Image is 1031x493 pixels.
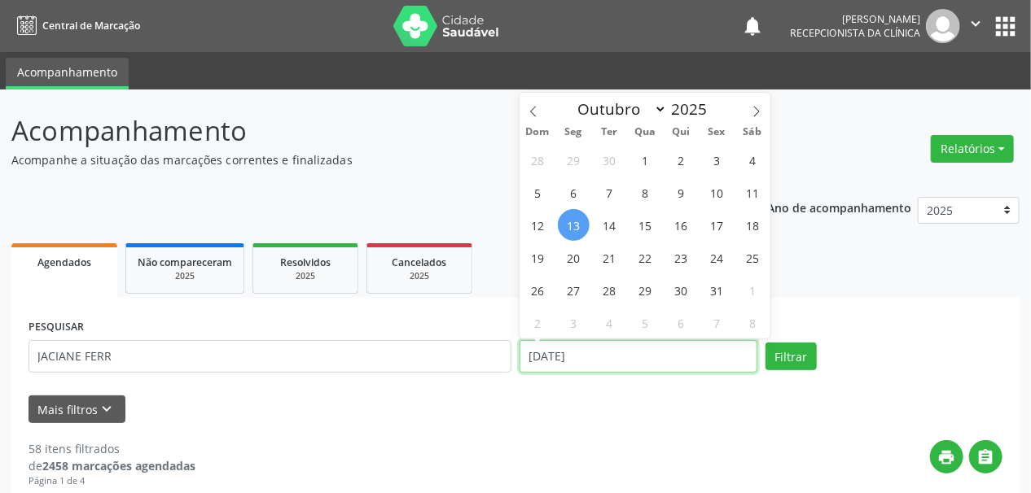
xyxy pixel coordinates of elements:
[790,12,920,26] div: [PERSON_NAME]
[930,440,963,473] button: print
[520,127,555,137] span: Dom
[29,474,195,488] div: Página 1 de 4
[558,177,590,208] span: Outubro 6, 2025
[558,307,590,338] span: Novembro 3, 2025
[558,209,590,241] span: Outubro 13, 2025
[594,242,625,273] span: Outubro 21, 2025
[736,144,768,176] span: Outubro 4, 2025
[393,255,447,269] span: Cancelados
[29,440,195,457] div: 58 itens filtrados
[630,177,661,208] span: Outubro 8, 2025
[138,255,232,269] span: Não compareceram
[29,457,195,474] div: de
[736,242,768,273] span: Outubro 25, 2025
[960,9,991,43] button: 
[969,440,1002,473] button: 
[790,26,920,40] span: Recepcionista da clínica
[594,177,625,208] span: Outubro 7, 2025
[736,177,768,208] span: Outubro 11, 2025
[11,151,717,168] p: Acompanhe a situação das marcações correntes e finalizadas
[569,98,667,120] select: Month
[665,242,697,273] span: Outubro 23, 2025
[558,144,590,176] span: Setembro 29, 2025
[938,448,956,466] i: print
[741,15,764,37] button: notifications
[379,270,460,282] div: 2025
[630,144,661,176] span: Outubro 1, 2025
[6,58,129,89] a: Acompanhamento
[29,395,125,424] button: Mais filtroskeyboard_arrow_down
[665,144,697,176] span: Outubro 2, 2025
[29,340,511,373] input: Nome, CNS
[736,307,768,338] span: Novembro 8, 2025
[701,209,733,241] span: Outubro 17, 2025
[977,448,995,466] i: 
[522,209,554,241] span: Outubro 12, 2025
[29,315,84,340] label: PESQUISAR
[265,270,346,282] div: 2025
[522,177,554,208] span: Outubro 5, 2025
[701,274,733,306] span: Outubro 31, 2025
[594,274,625,306] span: Outubro 28, 2025
[701,307,733,338] span: Novembro 7, 2025
[931,135,1014,163] button: Relatórios
[558,242,590,273] span: Outubro 20, 2025
[665,177,697,208] span: Outubro 9, 2025
[665,307,697,338] span: Novembro 6, 2025
[701,242,733,273] span: Outubro 24, 2025
[630,209,661,241] span: Outubro 15, 2025
[736,209,768,241] span: Outubro 18, 2025
[627,127,663,137] span: Qua
[630,274,661,306] span: Outubro 29, 2025
[11,12,140,39] a: Central de Marcação
[665,274,697,306] span: Outubro 30, 2025
[663,127,699,137] span: Qui
[967,15,985,33] i: 
[699,127,735,137] span: Sex
[558,274,590,306] span: Outubro 27, 2025
[630,307,661,338] span: Novembro 5, 2025
[701,177,733,208] span: Outubro 10, 2025
[594,144,625,176] span: Setembro 30, 2025
[591,127,627,137] span: Ter
[11,111,717,151] p: Acompanhamento
[280,255,331,269] span: Resolvidos
[522,144,554,176] span: Setembro 28, 2025
[522,274,554,306] span: Outubro 26, 2025
[99,400,116,418] i: keyboard_arrow_down
[594,209,625,241] span: Outubro 14, 2025
[701,144,733,176] span: Outubro 3, 2025
[991,12,1020,41] button: apps
[736,274,768,306] span: Novembro 1, 2025
[665,209,697,241] span: Outubro 16, 2025
[522,307,554,338] span: Novembro 2, 2025
[594,307,625,338] span: Novembro 4, 2025
[630,242,661,273] span: Outubro 22, 2025
[766,342,817,370] button: Filtrar
[520,340,757,373] input: Selecione um intervalo
[37,255,91,269] span: Agendados
[555,127,591,137] span: Seg
[42,458,195,473] strong: 2458 marcações agendadas
[768,197,912,217] p: Ano de acompanhamento
[42,19,140,33] span: Central de Marcação
[138,270,232,282] div: 2025
[522,242,554,273] span: Outubro 19, 2025
[926,9,960,43] img: img
[667,98,721,120] input: Year
[735,127,770,137] span: Sáb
